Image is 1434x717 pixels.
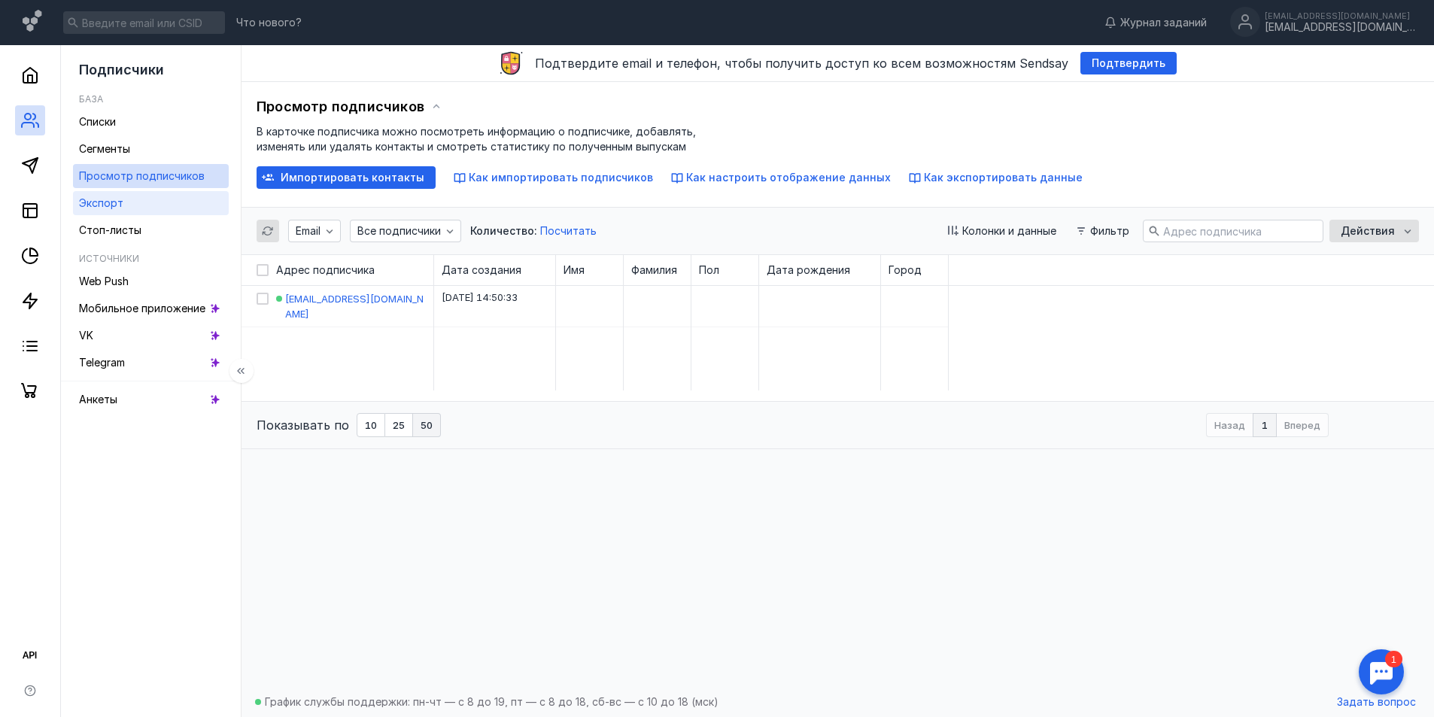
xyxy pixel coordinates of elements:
[442,263,521,278] span: Дата создания
[34,9,51,26] div: 1
[257,125,696,153] span: В карточке подписчика можно посмотреть информацию о подписчике, добавлять, изменять или удалять к...
[73,164,229,188] a: Просмотр подписчиков
[79,62,164,77] span: Подписчики
[393,421,405,430] span: 25
[79,115,116,128] span: Списки
[1341,225,1395,238] span: Действия
[1329,691,1423,713] button: Задать вопрос
[889,263,922,278] span: Город
[73,296,229,321] a: Мобильное приложение
[73,351,229,375] a: Telegram
[285,293,424,320] span: [EMAIL_ADDRESS][DOMAIN_NAME]
[357,225,441,238] span: Все подписчики
[421,421,433,430] span: 50
[631,263,677,278] span: Фамилия
[276,263,375,278] span: Адрес подписчика
[79,253,139,264] h5: Источники
[73,218,229,242] a: Стоп-листы
[1337,696,1416,709] span: Задать вопрос
[73,387,229,412] a: Анкеты
[79,393,117,406] span: Анкеты
[1329,220,1419,242] button: Действия
[79,169,205,182] span: Просмотр подписчиков
[442,291,518,303] span: [DATE] 14:50:33
[924,171,1083,184] span: Как экспортировать данные
[540,223,597,238] button: Посчитать
[63,11,225,34] input: Введите email или CSID
[1144,220,1323,242] input: Адрес подписчика
[73,269,229,293] a: Web Push
[454,170,653,185] button: Как импортировать подписчиков
[281,172,424,184] span: Импортировать контакты
[73,110,229,134] a: Списки
[469,171,653,184] span: Как импортировать подписчиков
[962,225,1056,238] span: Колонки и данные
[942,220,1064,242] button: Колонки и данные
[73,324,229,348] a: VK
[285,291,426,321] a: [EMAIL_ADDRESS][DOMAIN_NAME]
[73,191,229,215] a: Экспорт
[79,93,103,105] h5: База
[357,413,385,437] button: 10
[1120,15,1207,30] span: Журнал заданий
[257,416,349,434] span: Показывать по
[79,356,125,369] span: Telegram
[288,220,341,242] button: Email
[73,137,229,161] a: Сегменты
[365,421,377,430] span: 10
[1090,225,1129,238] span: Фильтр
[535,56,1068,71] span: Подтвердите email и телефон, чтобы получить доступ ко всем возможностям Sendsay
[1070,220,1137,242] button: Фильтр
[79,196,123,209] span: Экспорт
[1265,21,1415,34] div: [EMAIL_ADDRESS][DOMAIN_NAME]
[79,302,205,314] span: Мобильное приложение
[1080,52,1177,74] button: Подтвердить
[767,263,850,278] span: Дата рождения
[265,695,719,708] span: График службы поддержки: пн-чт — с 8 до 19, пт — с 8 до 18, сб-вс — с 10 до 18 (мск)
[79,223,141,236] span: Стоп-листы
[350,220,461,242] button: Все подписчики
[686,171,891,184] span: Как настроить отображение данных
[671,170,891,185] button: Как настроить отображение данных
[257,99,424,115] span: Просмотр подписчиков
[79,142,130,155] span: Сегменты
[236,17,302,28] span: Что нового?
[229,17,309,28] a: Что нового?
[1097,15,1214,30] a: Журнал заданий
[564,263,585,278] span: Имя
[79,275,129,287] span: Web Push
[296,225,321,238] span: Email
[540,224,597,237] span: Посчитать
[385,413,413,437] button: 25
[1092,57,1165,70] span: Подтвердить
[699,263,719,278] span: Пол
[1265,11,1415,20] div: [EMAIL_ADDRESS][DOMAIN_NAME]
[257,166,436,189] a: Импортировать контакты
[909,170,1083,185] button: Как экспортировать данные
[79,329,93,342] span: VK
[413,413,441,437] button: 50
[470,223,537,238] span: Количество:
